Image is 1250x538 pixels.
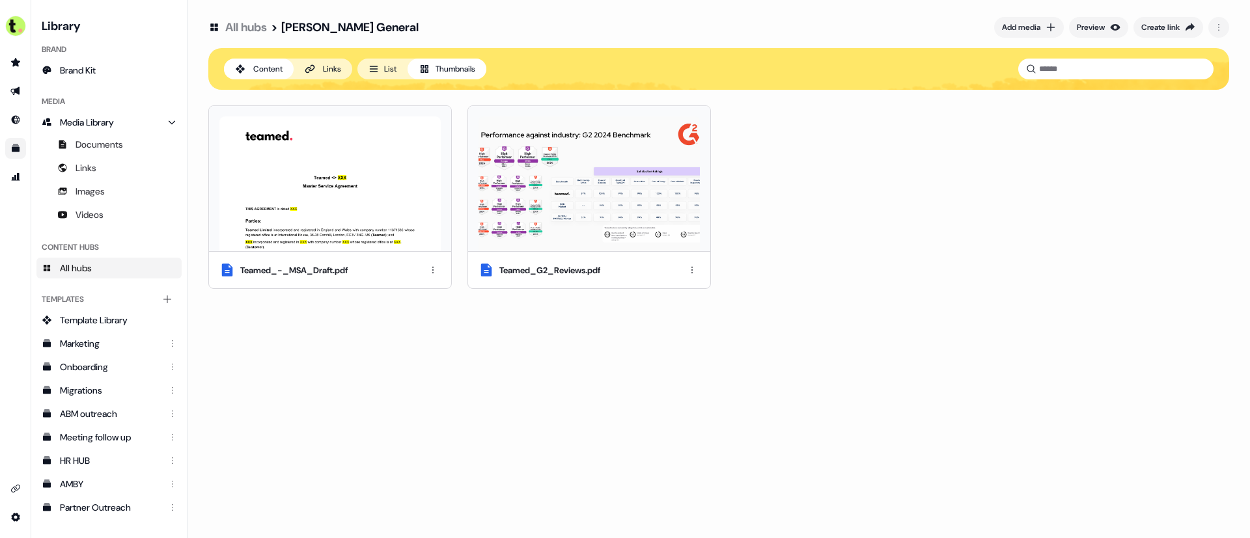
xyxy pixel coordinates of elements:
[281,20,419,35] div: [PERSON_NAME] General
[479,116,700,251] img: Teamed_G2_Reviews.pdf
[323,62,341,75] div: Links
[36,333,182,354] a: Marketing
[60,501,161,514] div: Partner Outreach
[5,507,26,528] a: Go to integrations
[36,310,182,330] a: Template Library
[36,380,182,401] a: Migrations
[76,138,123,151] span: Documents
[36,181,182,202] a: Images
[5,167,26,187] a: Go to attribution
[499,264,600,277] div: Teamed_G2_Reviews.pdf
[76,161,96,174] span: Links
[294,59,352,79] button: Links
[60,262,92,275] span: All hubs
[36,497,182,518] a: Partner Outreach
[36,112,182,133] a: Media Library
[36,204,182,225] a: Videos
[1069,17,1128,38] button: Preview
[36,356,182,377] a: Onboarding
[60,314,128,327] span: Template Library
[36,134,182,155] a: Documents
[408,59,486,79] button: Thumbnails
[36,450,182,471] a: HR HUB
[36,60,182,81] a: Brand Kit
[60,477,161,491] div: AMBY
[5,52,26,73] a: Go to prospects
[224,59,294,79] button: Content
[1002,21,1040,34] div: Add media
[36,258,182,278] a: All hubs
[208,105,452,289] button: Teamed_-_MSA_Draft.pdfTeamed_-_MSA_Draft.pdf
[225,20,267,35] a: All hubs
[60,360,161,373] div: Onboarding
[60,454,161,467] div: HR HUB
[36,427,182,448] a: Meeting follow up
[994,17,1064,38] button: Add media
[357,59,408,79] button: List
[36,16,182,34] h3: Library
[76,185,105,198] span: Images
[60,64,96,77] span: Brand Kit
[36,39,182,60] div: Brand
[36,474,182,494] a: AMBY
[240,264,348,277] div: Teamed_-_MSA_Draft.pdf
[5,81,26,101] a: Go to outbound experience
[1133,17,1203,38] button: Create link
[36,403,182,424] a: ABM outreach
[76,208,104,221] span: Videos
[60,384,161,397] div: Migrations
[219,116,441,251] img: Teamed_-_MSA_Draft.pdf
[253,62,283,75] div: Content
[467,105,711,289] button: Teamed_G2_Reviews.pdfTeamed_G2_Reviews.pdf
[271,20,277,35] div: >
[60,337,161,350] div: Marketing
[5,109,26,130] a: Go to Inbound
[36,91,182,112] div: Media
[36,289,182,310] div: Templates
[5,138,26,159] a: Go to templates
[60,116,114,129] span: Media Library
[1141,21,1180,34] div: Create link
[60,431,161,444] div: Meeting follow up
[60,407,161,420] div: ABM outreach
[5,478,26,499] a: Go to integrations
[36,237,182,258] div: Content Hubs
[1077,21,1105,34] div: Preview
[36,157,182,178] a: Links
